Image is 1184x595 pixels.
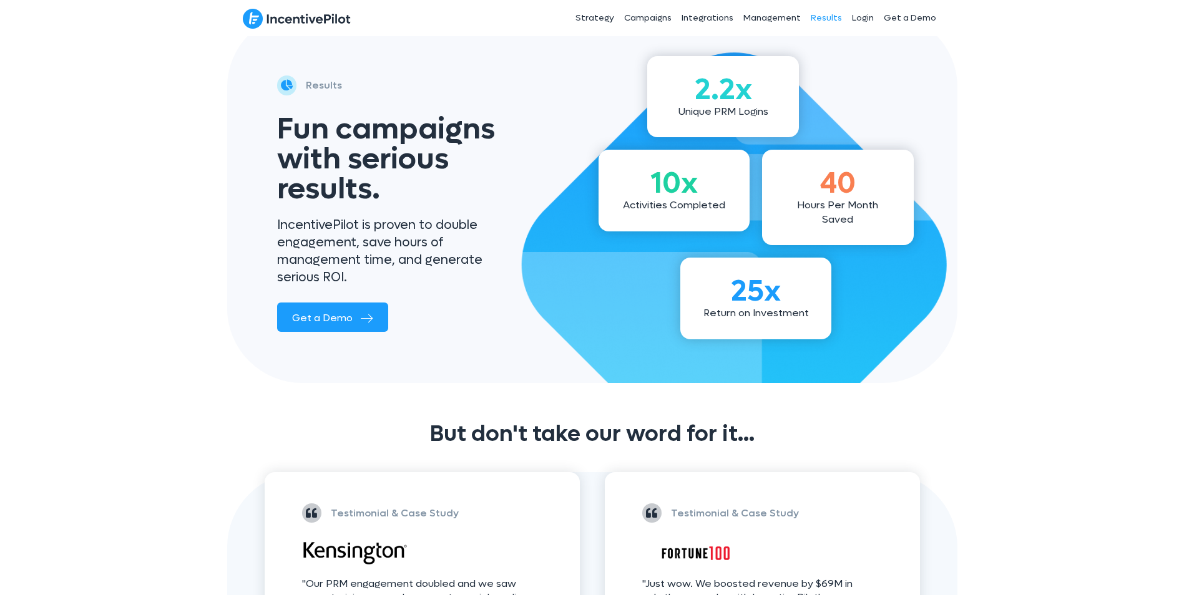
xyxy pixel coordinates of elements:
[331,505,459,522] p: Testimonial & Case Study
[617,168,731,198] h3: 10x
[292,311,353,324] span: Get a Demo
[642,542,748,564] img: logo-confidential (6)
[429,419,755,448] span: But don't take our word for it...
[243,8,351,29] img: IncentivePilot
[302,542,408,564] img: kensington-logo-black
[277,302,388,332] a: Get a Demo
[671,505,799,522] p: Testimonial & Case Study
[847,2,879,34] a: Login
[781,198,895,226] p: Hours Per Month Saved
[666,105,780,119] p: Unique PRM Logins
[666,75,780,105] h3: 2.2x
[570,2,619,34] a: Strategy
[806,2,847,34] a: Results
[879,2,941,34] a: Get a Demo
[619,2,677,34] a: Campaigns
[738,2,806,34] a: Management
[485,2,942,34] nav: Header Menu
[677,2,738,34] a: Integrations
[699,306,813,320] p: Return on Investment
[699,276,813,306] h3: 25x
[277,109,495,208] span: Fun campaigns with serious results.
[277,216,492,286] p: IncentivePilot is proven to double engagement, save hours of management time, and generate seriou...
[617,198,731,212] p: Activities Completed
[306,77,342,94] p: Results
[781,168,895,198] h3: 40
